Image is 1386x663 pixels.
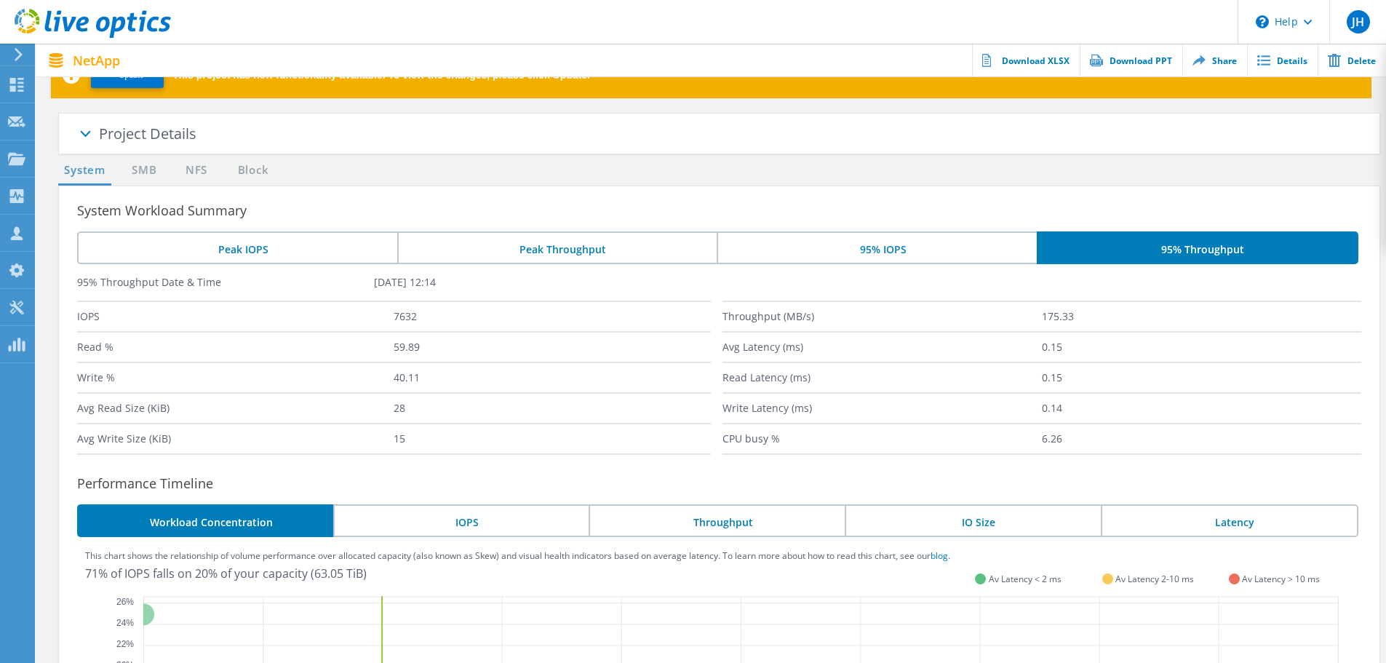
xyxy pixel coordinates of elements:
a: Download PPT [1080,44,1182,76]
label: Write Latency (ms) [722,394,1042,423]
li: Throughput [589,504,845,537]
a: Block [233,162,273,180]
label: 59.89 [394,333,710,362]
label: This chart shows the relationship of volume performance over allocated capacity (also known as Sk... [85,552,950,560]
label: Read % [77,333,394,362]
label: Avg Latency (ms) [722,333,1042,362]
label: CPU busy % [722,424,1042,453]
li: 95% IOPS [717,231,1037,264]
li: Workload Concentration [77,504,333,537]
label: Av Latency 2-10 ms [1115,573,1194,585]
a: System [58,162,111,180]
label: 7632 [394,302,710,331]
span: NetApp [73,54,120,67]
span: Project Details [99,124,196,143]
label: 6.26 [1042,424,1361,453]
label: [DATE] 12:14 [374,275,671,290]
li: Latency [1101,504,1358,537]
a: NFS [182,162,210,180]
label: 71% of IOPS falls on 20% of your capacity (63.05 TiB) [85,565,367,581]
label: 28 [394,394,710,423]
label: 0.14 [1042,394,1361,423]
a: Details [1247,44,1318,76]
li: Peak IOPS [77,231,397,264]
span: This project has new functionality available. To view the changes, please click Update. [172,70,590,80]
li: IOPS [333,504,589,537]
label: IOPS [77,302,394,331]
label: 95% Throughput Date & Time [77,275,374,290]
h3: Performance Timeline [77,473,1379,493]
label: Avg Read Size (KiB) [77,394,394,423]
label: Throughput (MB/s) [722,302,1042,331]
svg: \n [1256,15,1269,28]
a: Live Optics Dashboard [15,31,171,41]
a: SMB [128,162,160,180]
label: 0.15 [1042,363,1361,392]
label: 40.11 [394,363,710,392]
text: 26% [116,597,134,607]
label: 0.15 [1042,333,1361,362]
a: Delete [1318,44,1386,76]
text: 22% [116,639,134,649]
li: IO Size [845,504,1101,537]
label: 15 [394,424,710,453]
label: Av Latency > 10 ms [1242,573,1320,585]
a: Share [1182,44,1247,76]
li: 95% Throughput [1037,231,1358,264]
label: Write % [77,363,394,392]
li: Peak Throughput [397,231,717,264]
span: blog [931,549,948,562]
span: JH [1352,16,1364,28]
label: Avg Write Size (KiB) [77,424,394,453]
label: Av Latency < 2 ms [989,573,1062,585]
text: 24% [116,618,134,628]
a: Download XLSX [972,44,1080,76]
label: Read Latency (ms) [722,363,1042,392]
label: 175.33 [1042,302,1361,331]
h3: System Workload Summary [77,200,1379,221]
